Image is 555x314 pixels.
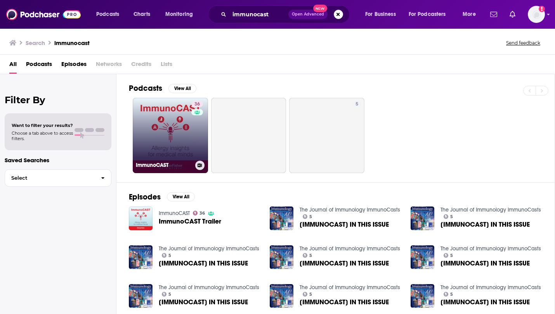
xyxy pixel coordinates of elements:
a: 36 [193,211,205,215]
button: View All [168,84,196,93]
svg: Add a profile image [539,6,545,12]
p: Saved Searches [5,156,111,164]
button: View All [167,192,195,201]
span: Podcasts [96,9,119,20]
a: [IMMUNOCAST] IN THIS ISSUE [441,299,530,305]
a: 5 [444,292,453,297]
h3: Search [26,39,45,47]
span: 5 [356,101,358,108]
a: ImmunoCAST Trailer [159,218,221,225]
a: Show notifications dropdown [506,8,519,21]
h3: immunocast [54,39,90,47]
a: [IMMUNOCAST] IN THIS ISSUE [159,299,248,305]
a: 5 [289,98,364,173]
a: Podchaser - Follow, Share and Rate Podcasts [6,7,81,22]
a: 5 [303,214,312,219]
span: 5 [309,293,312,296]
span: Select [5,175,95,180]
span: 5 [309,215,312,219]
img: [IMMUNOCAST] IN THIS ISSUE [411,284,434,308]
span: Podcasts [26,58,52,74]
img: [IMMUNOCAST] IN THIS ISSUE [270,245,293,269]
a: ImmunoCAST [159,210,190,217]
img: [IMMUNOCAST] IN THIS ISSUE [270,284,293,308]
a: 5 [162,253,172,258]
a: 5 [444,214,453,219]
span: 36 [199,212,205,215]
img: [IMMUNOCAST] IN THIS ISSUE [270,206,293,230]
a: EpisodesView All [129,192,195,202]
a: [IMMUNOCAST] IN THIS ISSUE [300,260,389,267]
a: The Journal of Immunology ImmunoCasts [441,206,541,213]
span: Choose a tab above to access filters. [12,130,73,141]
span: Monitoring [165,9,193,20]
a: [IMMUNOCAST] IN THIS ISSUE [411,206,434,230]
span: 5 [450,215,453,219]
a: 5 [444,253,453,258]
a: 5 [352,101,361,107]
span: For Podcasters [409,9,446,20]
button: open menu [360,8,406,21]
img: User Profile [528,6,545,23]
img: [IMMUNOCAST] IN THIS ISSUE [411,245,434,269]
a: 5 [162,292,172,297]
a: Episodes [61,58,87,74]
h3: ImmunoCAST [136,162,192,168]
img: [IMMUNOCAST] IN THIS ISSUE [129,284,153,308]
h2: Episodes [129,192,161,202]
img: [IMMUNOCAST] IN THIS ISSUE [129,245,153,269]
span: Logged in as anaresonate [528,6,545,23]
a: Show notifications dropdown [487,8,500,21]
a: 5 [303,253,312,258]
button: Select [5,169,111,187]
span: More [463,9,476,20]
a: The Journal of Immunology ImmunoCasts [441,284,541,291]
button: open menu [91,8,129,21]
span: Networks [96,58,122,74]
span: 36 [194,101,200,108]
a: [IMMUNOCAST] IN THIS ISSUE [441,221,530,228]
span: 5 [450,254,453,257]
span: 5 [168,293,171,296]
button: Send feedback [504,40,543,46]
button: open menu [404,8,457,21]
a: [IMMUNOCAST] IN THIS ISSUE [159,260,248,267]
button: Open AdvancedNew [288,10,328,19]
a: [IMMUNOCAST] IN THIS ISSUE [300,221,389,228]
h2: Filter By [5,94,111,106]
span: Lists [161,58,172,74]
input: Search podcasts, credits, & more... [229,8,288,21]
a: The Journal of Immunology ImmunoCasts [159,245,259,252]
a: [IMMUNOCAST] IN THIS ISSUE [441,260,530,267]
button: Show profile menu [528,6,545,23]
span: 5 [450,293,453,296]
img: ImmunoCAST Trailer [129,206,153,230]
span: For Business [365,9,396,20]
a: PodcastsView All [129,83,196,93]
a: The Journal of Immunology ImmunoCasts [300,245,400,252]
a: Charts [128,8,155,21]
span: New [313,5,327,12]
a: The Journal of Immunology ImmunoCasts [300,206,400,213]
a: [IMMUNOCAST] IN THIS ISSUE [300,299,389,305]
span: 5 [309,254,312,257]
a: The Journal of Immunology ImmunoCasts [159,284,259,291]
a: All [9,58,17,74]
